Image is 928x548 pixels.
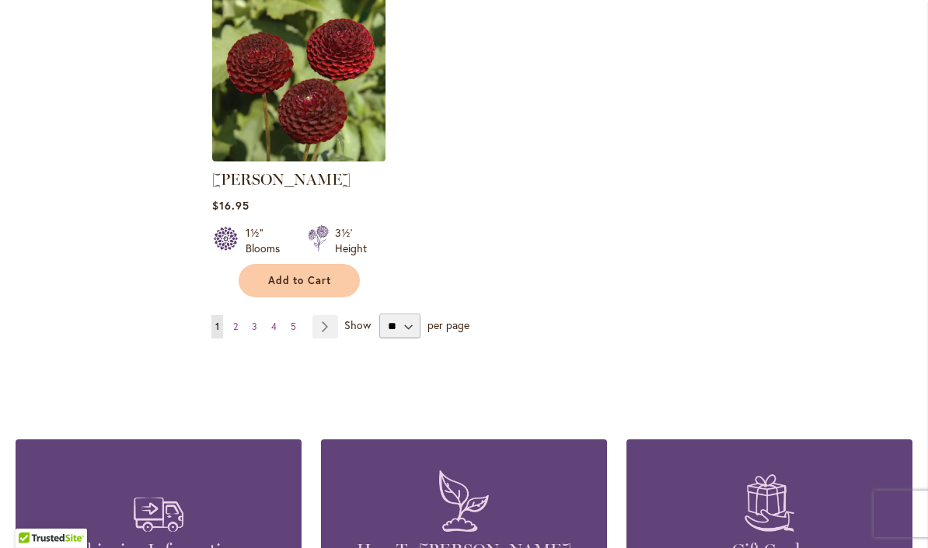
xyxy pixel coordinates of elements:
[215,321,219,332] span: 1
[212,150,386,165] a: CROSSFIELD EBONY
[229,315,242,338] a: 2
[344,317,371,332] span: Show
[252,321,257,332] span: 3
[233,321,238,332] span: 2
[427,317,469,332] span: per page
[248,315,261,338] a: 3
[212,198,249,213] span: $16.95
[271,321,277,332] span: 4
[267,315,281,338] a: 4
[287,315,300,338] a: 5
[239,264,360,297] button: Add to Cart
[268,274,332,287] span: Add to Cart
[212,170,351,189] a: [PERSON_NAME]
[335,225,367,256] div: 3½' Height
[246,225,289,256] div: 1½" Blooms
[12,493,55,536] iframe: Launch Accessibility Center
[291,321,296,332] span: 5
